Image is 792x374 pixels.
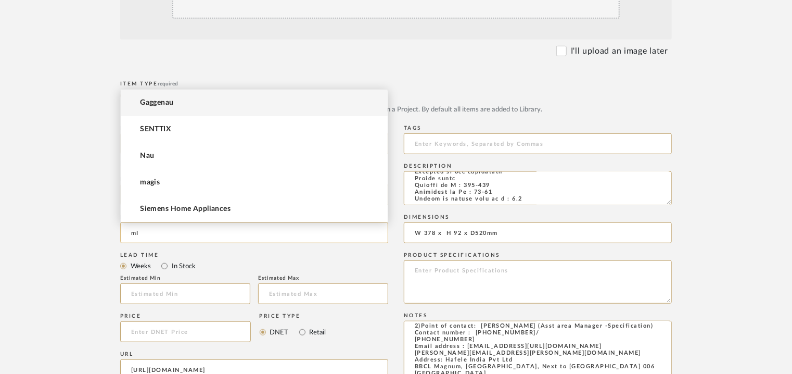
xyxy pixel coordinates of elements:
div: Notes [404,313,672,319]
div: Tags [404,125,672,131]
label: Retail [309,327,326,338]
input: Unknown [120,222,388,243]
span: magis [140,178,160,187]
div: Price [120,313,251,319]
input: Enter Keywords, Separated by Commas [404,133,672,154]
div: Upload JPG/PNG images or PDF drawings to create an item with maximum functionality in a Project. ... [120,105,672,115]
div: Price Type [260,313,326,319]
div: Item Type [120,81,672,87]
mat-radio-group: Select item type [120,89,672,102]
div: Product Specifications [404,252,672,258]
span: Nau [140,152,154,160]
label: DNET [269,327,289,338]
input: Enter Dimensions [404,222,672,243]
input: Enter DNET Price [120,321,251,342]
div: Lead Time [120,252,388,258]
span: Gaggenau [140,98,174,107]
span: Siemens Home Appliances [140,205,231,214]
div: Dimensions [404,214,672,220]
mat-radio-group: Select price type [260,321,326,342]
div: Estimated Max [258,275,388,281]
input: Estimated Max [258,283,388,304]
label: I'll upload an image later [571,45,668,57]
span: SENTTIX [140,125,171,134]
input: Estimated Min [120,283,250,304]
div: URL [120,351,388,357]
div: Description [404,163,672,169]
mat-radio-group: Select item type [120,259,388,272]
label: In Stock [171,260,196,272]
span: required [158,81,178,86]
div: Estimated Min [120,275,250,281]
label: Weeks [130,260,151,272]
